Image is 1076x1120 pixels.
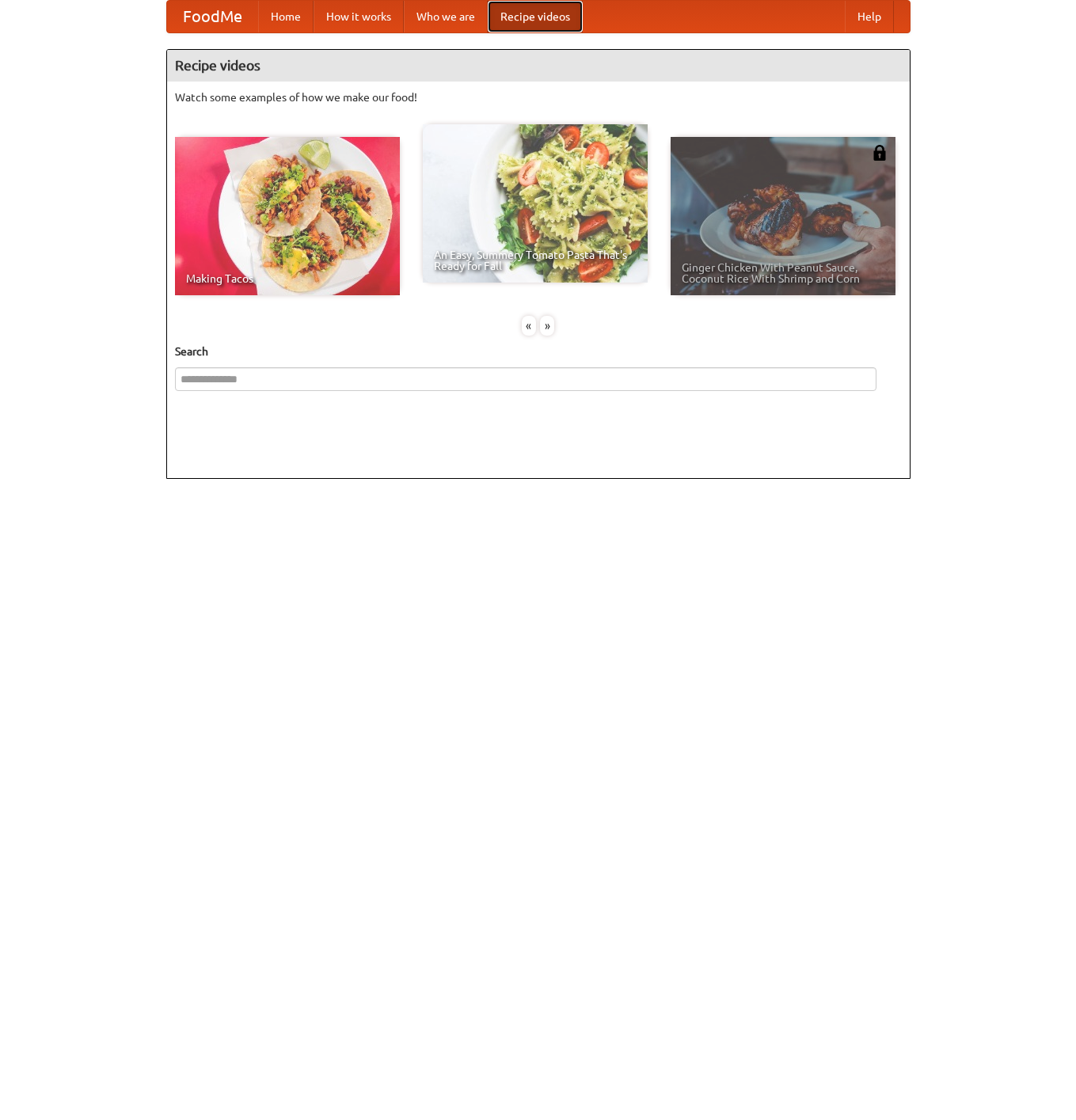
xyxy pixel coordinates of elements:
a: An Easy, Summery Tomato Pasta That's Ready for Fall [423,124,648,283]
h5: Search [175,344,902,359]
a: FoodMe [167,1,258,32]
a: Help [845,1,894,32]
h4: Recipe videos [167,50,910,82]
a: How it works [314,1,404,32]
div: » [540,316,554,336]
div: « [522,316,536,336]
a: Recipe videos [488,1,583,32]
p: Watch some examples of how we make our food! [175,89,902,105]
a: Who we are [404,1,488,32]
a: Home [258,1,314,32]
span: An Easy, Summery Tomato Pasta That's Ready for Fall [434,249,637,271]
img: 483408.png [872,145,888,161]
span: Making Tacos [186,273,389,284]
a: Making Tacos [175,137,400,295]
